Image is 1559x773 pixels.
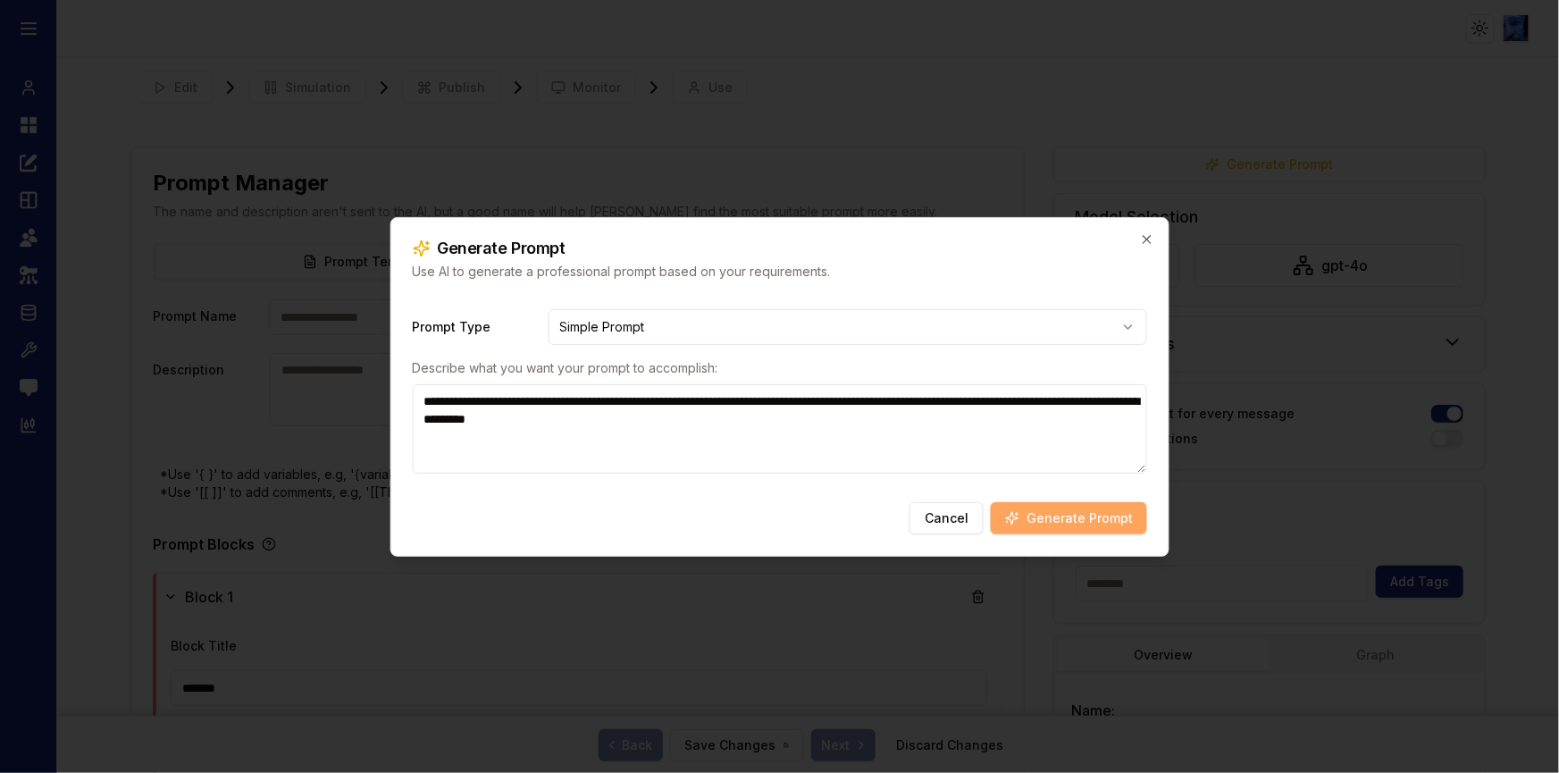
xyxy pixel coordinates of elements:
p: Use AI to generate a professional prompt based on your requirements. [412,263,1147,281]
button: Cancel [909,502,984,534]
button: Generate Prompt [991,502,1147,534]
h2: Generate Prompt [412,239,1147,257]
label: Prompt Type [412,318,533,336]
p: Describe what you want your prompt to accomplish: [412,359,1147,377]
